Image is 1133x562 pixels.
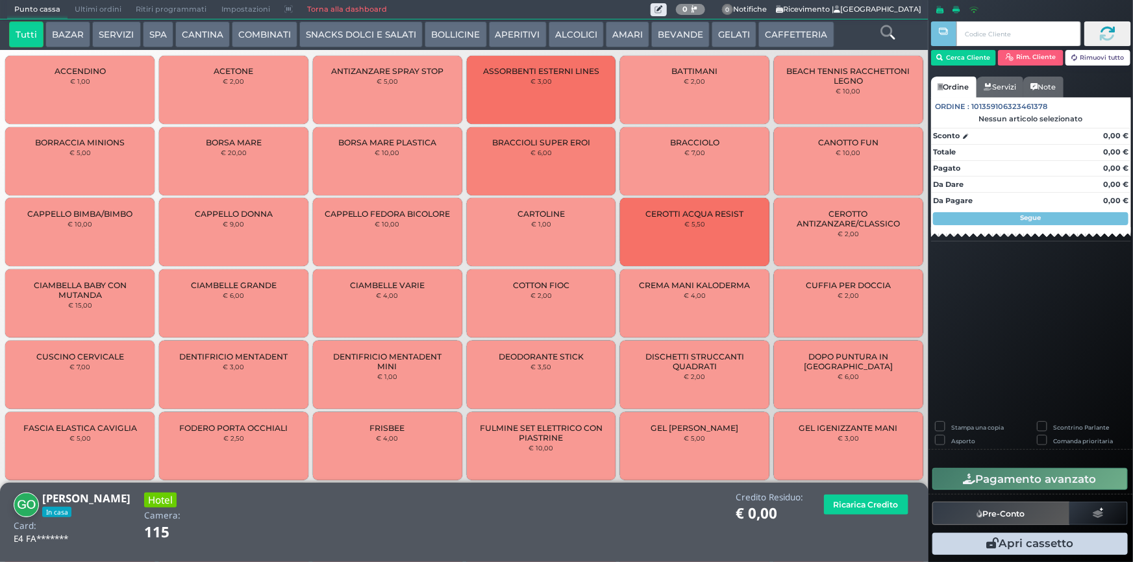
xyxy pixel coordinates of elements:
span: DISCHETTI STRUCCANTI QUADRATI [631,352,758,371]
strong: 0,00 € [1103,147,1128,156]
span: ASSORBENTI ESTERNI LINES [483,66,599,76]
h1: 115 [144,524,206,541]
button: Rimuovi tutto [1065,50,1131,66]
strong: 0,00 € [1103,180,1128,189]
span: CIAMBELLE GRANDE [191,280,277,290]
span: CAPPELLO FEDORA BICOLORE [325,209,451,219]
small: € 4,00 [377,434,399,442]
small: € 10,00 [836,149,861,156]
label: Comanda prioritaria [1054,437,1114,445]
small: € 5,00 [377,77,398,85]
span: BORSA MARE PLASTICA [338,138,436,147]
b: 0 [682,5,688,14]
span: CIAMBELLE VARIE [350,280,425,290]
small: € 10,00 [375,220,400,228]
label: Stampa una copia [951,423,1004,432]
strong: Segue [1021,214,1041,222]
span: In casa [42,507,71,517]
small: € 5,50 [684,220,705,228]
span: COTTON FIOC [513,280,569,290]
small: € 2,00 [684,77,706,85]
button: CANTINA [175,21,230,47]
small: € 1,00 [531,220,551,228]
span: BORRACCIA MINIONS [35,138,125,147]
span: Ultimi ordini [68,1,129,19]
a: Servizi [977,77,1023,97]
small: € 2,00 [223,77,244,85]
span: FASCIA ELASTICA CAVIGLIA [23,423,137,433]
button: BAZAR [45,21,90,47]
small: € 2,50 [223,434,244,442]
span: BEACH TENNIS RACCHETTONI LEGNO [785,66,912,86]
button: AMARI [606,21,649,47]
button: Ricarica Credito [824,495,908,515]
button: SNACKS DOLCI E SALATI [299,21,423,47]
small: € 7,00 [69,363,90,371]
button: Cerca Cliente [931,50,997,66]
span: GEL [PERSON_NAME] [651,423,739,433]
span: Ordine : [936,101,970,112]
label: Asporto [951,437,975,445]
a: Ordine [931,77,977,97]
small: € 1,00 [70,77,90,85]
span: BRACCIOLO [670,138,719,147]
small: € 1,00 [377,373,397,380]
span: GEL IGENIZZANTE MANI [799,423,898,433]
span: 0 [722,4,734,16]
small: € 3,50 [530,363,551,371]
span: CUSCINO CERVICALE [36,352,124,361]
span: CIAMBELLA BABY CON MUTANDA [16,280,143,300]
span: FRISBEE [370,423,405,433]
small: € 5,00 [69,149,91,156]
span: BATTIMANI [672,66,718,76]
small: € 4,00 [684,291,706,299]
strong: Sconto [933,130,960,141]
span: Ritiri programmati [129,1,214,19]
small: € 2,00 [530,291,552,299]
button: SERVIZI [92,21,140,47]
small: € 5,00 [69,434,91,442]
h1: € 0,00 [736,506,803,522]
label: Scontrino Parlante [1054,423,1110,432]
span: CUFFIA PER DOCCIA [806,280,891,290]
button: Apri cassetto [932,533,1128,555]
button: Rim. Cliente [998,50,1064,66]
small: € 6,00 [838,373,859,380]
span: ACETONE [214,66,253,76]
h4: Camera: [144,511,181,520]
button: SPA [143,21,173,47]
button: BOLLICINE [425,21,486,47]
button: Tutti [9,21,44,47]
button: COMBINATI [232,21,297,47]
span: BRACCIOLI SUPER EROI [492,138,590,147]
span: FULMINE SET ELETTRICO CON PIASTRINE [477,423,604,443]
div: Nessun articolo selezionato [931,114,1131,123]
small: € 6,00 [530,149,552,156]
input: Codice Cliente [956,21,1080,46]
small: € 15,00 [68,301,92,309]
small: € 3,00 [530,77,552,85]
button: Pagamento avanzato [932,468,1128,490]
strong: 0,00 € [1103,196,1128,205]
span: CARTOLINE [517,209,565,219]
strong: Pagato [933,164,960,173]
span: DENTIFRICIO MENTADENT MINI [324,352,451,371]
h4: Card: [14,521,36,531]
small: € 3,00 [838,434,859,442]
small: € 2,00 [838,291,859,299]
span: Punto cassa [7,1,68,19]
small: € 10,00 [375,149,400,156]
button: CAFFETTERIA [758,21,834,47]
small: € 5,00 [684,434,706,442]
small: € 6,00 [223,291,244,299]
small: € 10,00 [836,87,861,95]
button: BEVANDE [651,21,710,47]
small: € 10,00 [68,220,92,228]
span: Impostazioni [214,1,277,19]
small: € 9,00 [223,220,244,228]
small: € 7,00 [684,149,705,156]
span: 101359106323461378 [972,101,1048,112]
a: Note [1023,77,1063,97]
span: DEODORANTE STICK [499,352,584,361]
span: CEROTTI ACQUA RESIST [646,209,744,219]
